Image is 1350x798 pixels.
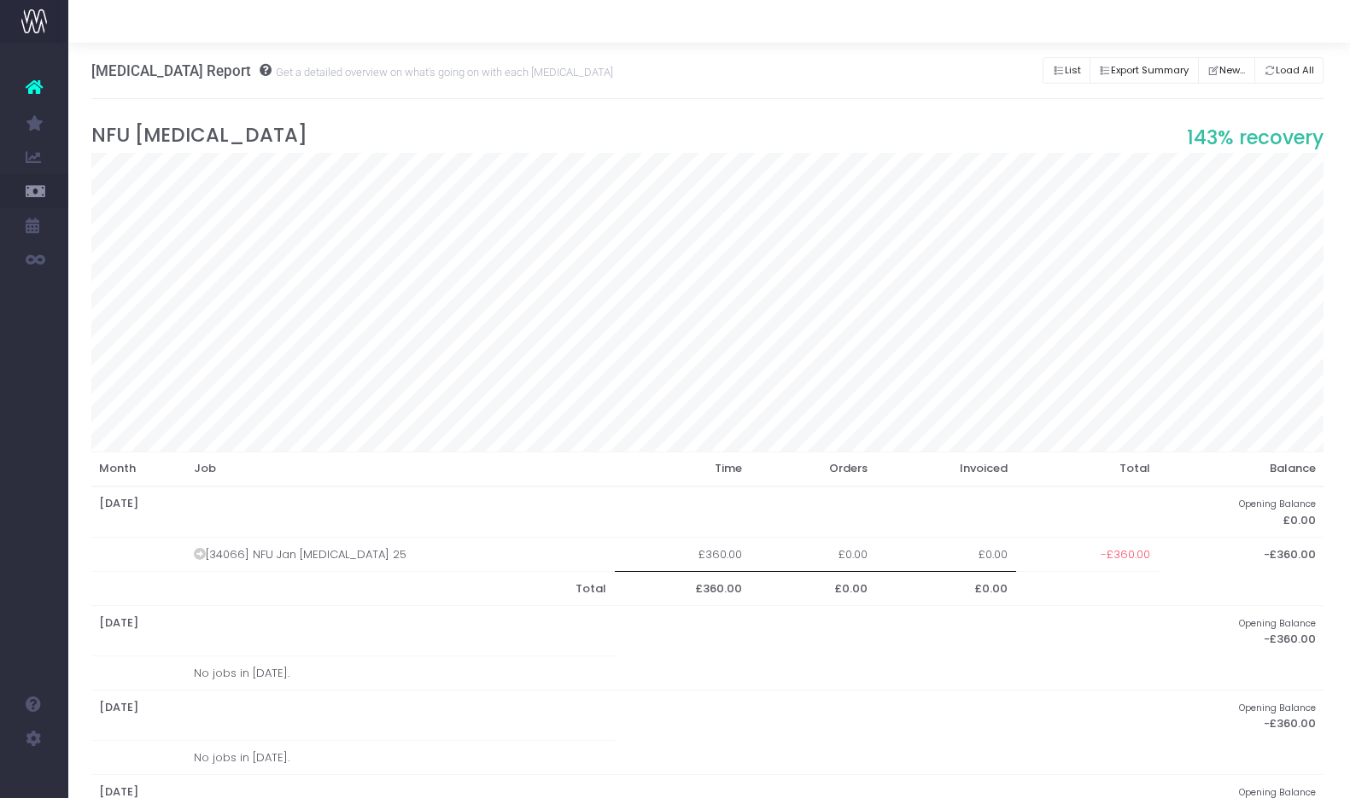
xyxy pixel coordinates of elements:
td: £0.00 [750,538,876,572]
th: [DATE] [91,486,1159,538]
th: Month [91,451,186,486]
th: Total [1016,451,1159,486]
th: -£360.00 [1159,538,1324,572]
span: 143% recovery [1187,123,1324,152]
h3: [MEDICAL_DATA] Report [91,62,613,79]
td: No jobs in [DATE]. [185,741,615,775]
th: £0.00 [876,572,1016,606]
th: Orders [750,451,876,486]
th: Invoiced [876,451,1016,486]
small: Opening Balance [1239,495,1316,510]
th: £360.00 [615,572,750,606]
small: Opening Balance [1239,615,1316,630]
td: £360.00 [615,538,750,572]
th: £0.00 [1159,486,1324,538]
th: £0.00 [750,572,876,606]
th: [DATE] [91,690,1159,741]
th: -£360.00 [1159,606,1324,656]
th: -£360.00 [1159,690,1324,741]
th: [DATE] [91,606,1159,656]
td: £0.00 [876,538,1016,572]
small: Opening Balance [1239,699,1316,714]
button: List [1043,57,1090,84]
th: Job [185,451,615,486]
div: Button group with nested dropdown [1043,53,1324,88]
button: Export Summary [1090,57,1199,84]
button: New... [1198,57,1255,84]
button: Load All [1254,57,1324,84]
small: Get a detailed overview on what's going on with each [MEDICAL_DATA] [272,62,613,79]
th: Total [185,572,615,606]
td: No jobs in [DATE]. [185,656,615,690]
img: images/default_profile_image.png [21,764,47,789]
th: Time [615,451,750,486]
th: Balance [1159,451,1324,486]
span: -£360.00 [1101,546,1150,563]
td: [34066] NFU Jan [MEDICAL_DATA] 25 [185,538,615,572]
h3: NFU [MEDICAL_DATA] [91,124,1324,147]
